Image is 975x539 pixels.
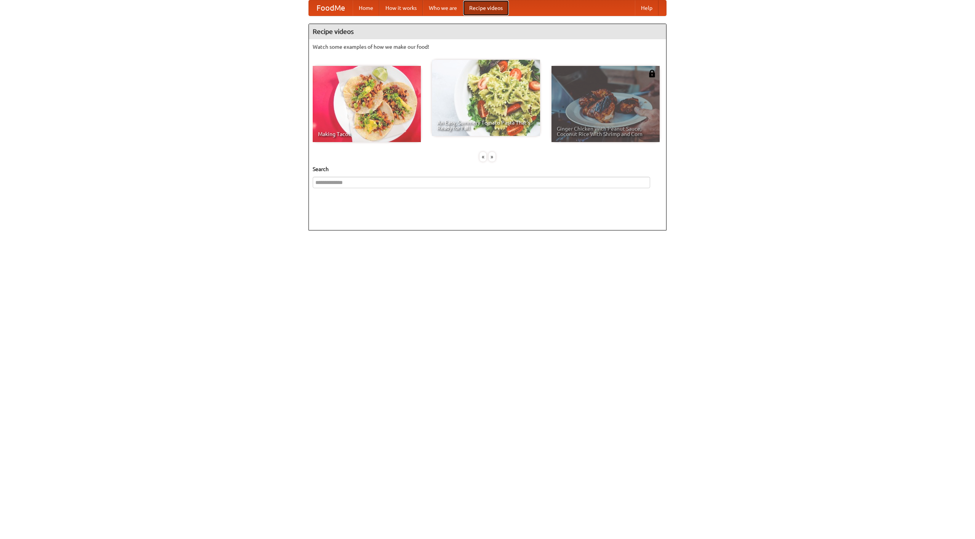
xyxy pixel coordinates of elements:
h4: Recipe videos [309,24,666,39]
div: « [480,152,486,162]
a: Who we are [423,0,463,16]
a: FoodMe [309,0,353,16]
a: Help [635,0,659,16]
a: How it works [379,0,423,16]
span: An Easy, Summery Tomato Pasta That's Ready for Fall [437,120,535,131]
p: Watch some examples of how we make our food! [313,43,662,51]
a: An Easy, Summery Tomato Pasta That's Ready for Fall [432,60,540,136]
span: Making Tacos [318,131,416,137]
a: Recipe videos [463,0,509,16]
a: Making Tacos [313,66,421,142]
div: » [489,152,495,162]
h5: Search [313,165,662,173]
img: 483408.png [648,70,656,77]
a: Home [353,0,379,16]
